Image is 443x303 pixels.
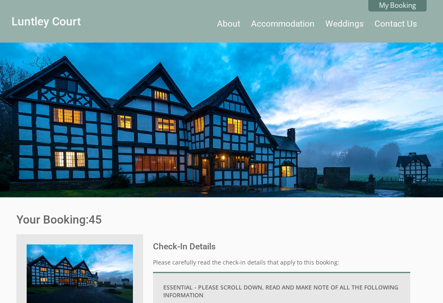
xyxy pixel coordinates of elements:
[217,19,240,29] a: About
[374,19,417,29] a: Contact Us
[16,213,417,226] h1: 45
[16,213,89,226] a: Your Booking:
[153,258,410,266] p: Please carefully read the check-in details that apply to this booking:
[11,15,114,28] a: Luntley Court
[163,283,398,299] strong: ESSENTIAL - PLEASE SCROLL DOWN, READ AND MAKE NOTE OF ALL THE FOLLOWING INFORMATION
[153,242,410,251] h2: Check-In Details
[325,19,364,29] a: Weddings
[251,19,315,29] a: Accommodation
